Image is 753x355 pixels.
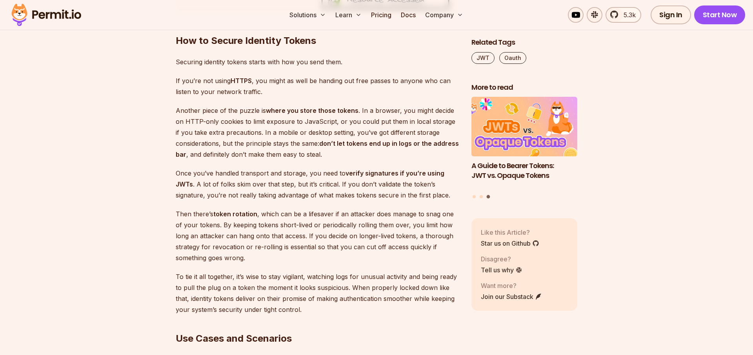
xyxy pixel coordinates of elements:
[176,169,444,188] strong: verify signatures if you’re using JWTs
[176,271,459,315] p: To tie it all together, it’s wise to stay vigilant, watching logs for unusual activity and being ...
[231,77,252,85] strong: HTTPS
[176,105,459,160] p: Another piece of the puzzle is . In a browser, you might decide on HTTP-only cookies to limit exp...
[481,281,542,290] p: Want more?
[471,97,577,200] div: Posts
[176,301,459,345] h2: Use Cases and Scenarios
[332,7,365,23] button: Learn
[176,208,459,263] p: Then there’s , which can be a lifesaver if an attacker does manage to snag one of your tokens. By...
[266,107,358,114] strong: where you store those tokens
[481,228,539,237] p: Like this Article?
[651,5,691,24] a: Sign In
[481,254,522,264] p: Disagree?
[694,5,746,24] a: Start Now
[286,7,329,23] button: Solutions
[471,161,577,181] h3: A Guide to Bearer Tokens: JWT vs. Opaque Tokens
[8,2,85,28] img: Permit logo
[499,52,526,64] a: Oauth
[619,10,636,20] span: 5.3k
[473,195,476,198] button: Go to slide 1
[422,7,466,23] button: Company
[368,7,395,23] a: Pricing
[398,7,419,23] a: Docs
[471,38,577,47] h2: Related Tags
[213,210,257,218] strong: token rotation
[471,97,577,157] img: A Guide to Bearer Tokens: JWT vs. Opaque Tokens
[486,195,490,199] button: Go to slide 3
[606,7,641,23] a: 5.3k
[471,97,577,190] li: 3 of 3
[471,52,495,64] a: JWT
[176,139,459,158] strong: don’t let tokens end up in logs or the address bar
[481,239,539,248] a: Star us on Github
[481,292,542,301] a: Join our Substack
[176,75,459,97] p: If you’re not using , you might as well be handing out free passes to anyone who can listen to yo...
[481,265,522,275] a: Tell us why
[480,195,483,198] button: Go to slide 2
[471,83,577,92] h2: More to read
[176,168,459,201] p: Once you’ve handled transport and storage, you need to . A lot of folks skim over that step, but ...
[176,56,459,67] p: Securing identity tokens starts with how you send them.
